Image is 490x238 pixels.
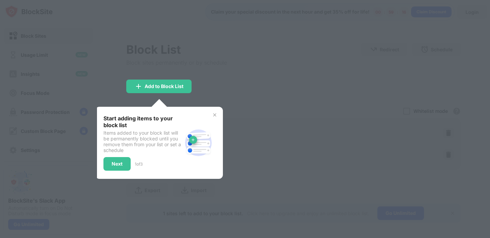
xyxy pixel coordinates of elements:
div: Start adding items to your block list [103,115,182,129]
div: Add to Block List [145,84,183,89]
div: Next [112,161,122,167]
div: 1 of 3 [135,161,143,167]
img: x-button.svg [212,112,217,118]
img: block-site.svg [182,126,215,159]
div: Items added to your block list will be permanently blocked until you remove them from your list o... [103,130,182,153]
